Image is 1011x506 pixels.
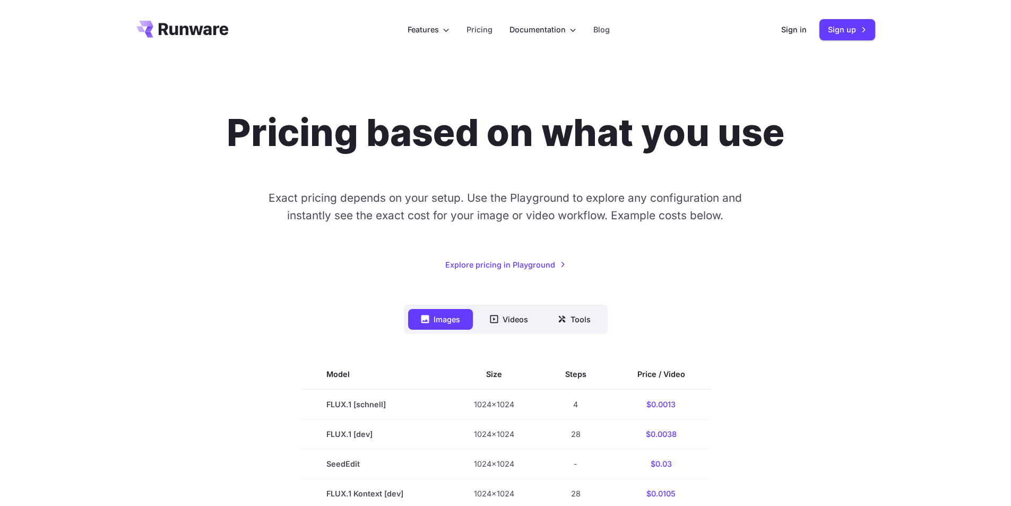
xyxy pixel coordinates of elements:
td: $0.0038 [612,419,711,449]
a: Sign in [781,23,807,36]
td: 4 [540,389,612,419]
label: Documentation [509,23,576,36]
td: 1024x1024 [448,389,540,419]
th: Price / Video [612,359,711,389]
td: 1024x1024 [448,449,540,478]
th: Size [448,359,540,389]
td: SeedEdit [301,449,448,478]
td: - [540,449,612,478]
a: Go to / [136,21,229,38]
td: 1024x1024 [448,419,540,449]
th: Model [301,359,448,389]
td: $0.0013 [612,389,711,419]
td: FLUX.1 [schnell] [301,389,448,419]
h1: Pricing based on what you use [227,110,784,155]
button: Images [408,309,473,330]
a: Pricing [466,23,492,36]
td: FLUX.1 [dev] [301,419,448,449]
td: $0.03 [612,449,711,478]
a: Blog [593,23,610,36]
th: Steps [540,359,612,389]
p: Exact pricing depends on your setup. Use the Playground to explore any configuration and instantl... [247,189,764,225]
a: Sign up [819,19,875,40]
button: Tools [545,309,603,330]
label: Features [408,23,450,36]
a: Explore pricing in Playground [445,259,566,271]
td: 28 [540,419,612,449]
button: Videos [477,309,541,330]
